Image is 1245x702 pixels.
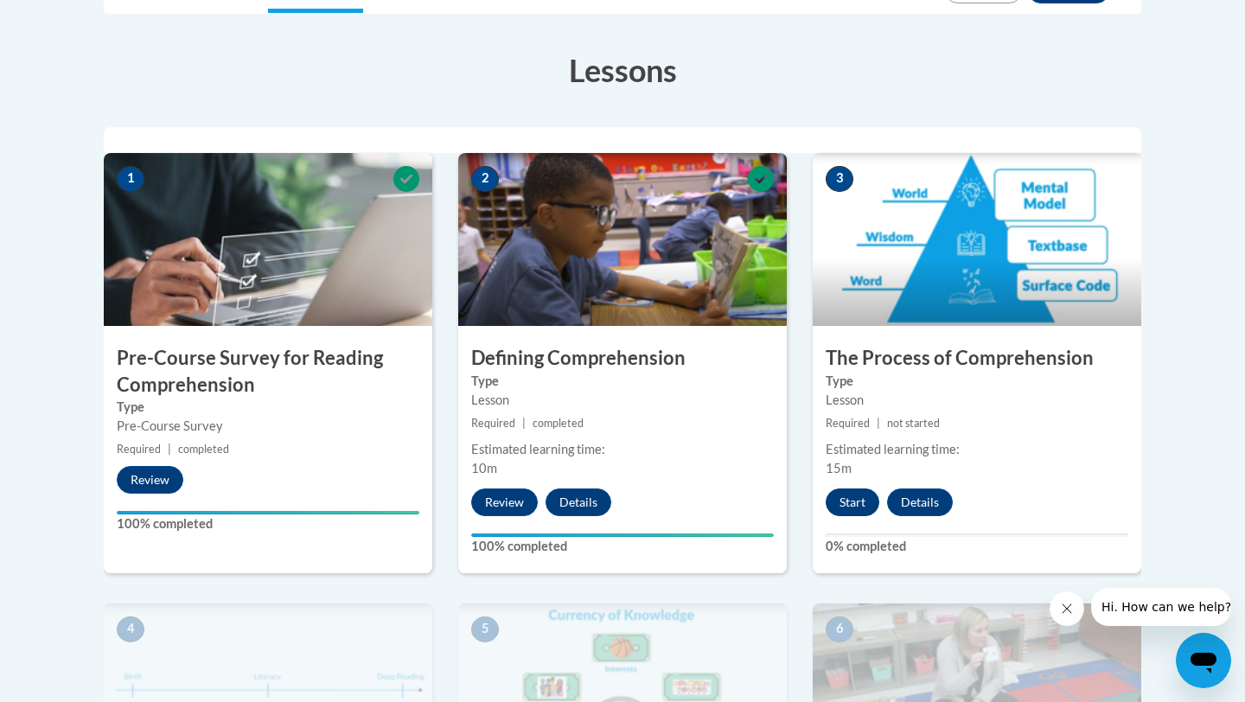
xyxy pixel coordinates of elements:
span: 2 [471,166,499,192]
img: Course Image [104,153,432,326]
div: Your progress [471,533,774,537]
div: Your progress [117,511,419,514]
div: Estimated learning time: [471,440,774,459]
button: Details [887,488,953,516]
span: Required [826,417,870,430]
div: Lesson [826,391,1128,410]
span: 6 [826,616,853,642]
h3: Lessons [104,48,1141,92]
h3: Pre-Course Survey for Reading Comprehension [104,345,432,399]
span: Required [117,443,161,456]
img: Course Image [813,153,1141,326]
div: Pre-Course Survey [117,417,419,436]
button: Review [471,488,538,516]
label: 100% completed [471,537,774,556]
span: Required [471,417,515,430]
span: | [877,417,880,430]
span: | [168,443,171,456]
iframe: Message from company [1091,588,1231,626]
iframe: Close message [1050,591,1084,626]
div: Estimated learning time: [826,440,1128,459]
span: completed [178,443,229,456]
h3: The Process of Comprehension [813,345,1141,372]
label: 0% completed [826,537,1128,556]
span: 1 [117,166,144,192]
button: Details [546,488,611,516]
label: Type [117,398,419,417]
img: Course Image [458,153,787,326]
span: 10m [471,461,497,475]
label: Type [826,372,1128,391]
span: 15m [826,461,852,475]
div: Lesson [471,391,774,410]
button: Review [117,466,183,494]
label: Type [471,372,774,391]
button: Start [826,488,879,516]
span: 4 [117,616,144,642]
span: | [522,417,526,430]
span: completed [533,417,584,430]
h3: Defining Comprehension [458,345,787,372]
span: 5 [471,616,499,642]
iframe: Button to launch messaging window [1176,633,1231,688]
span: 3 [826,166,853,192]
label: 100% completed [117,514,419,533]
span: not started [887,417,940,430]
